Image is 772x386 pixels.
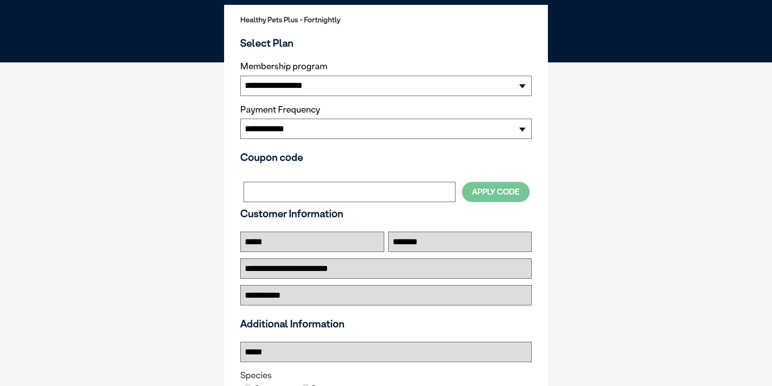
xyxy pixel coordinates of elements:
button: Apply Code [462,182,530,202]
h3: Additional Information [237,318,535,330]
legend: Species [240,370,532,381]
h3: Coupon code [240,151,532,163]
h3: Customer Information [240,207,532,220]
h3: Select Plan [240,37,532,49]
label: Membership program [240,61,532,72]
label: Payment Frequency [240,104,320,115]
h2: Healthy Pets Plus - Fortnightly [240,16,532,24]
